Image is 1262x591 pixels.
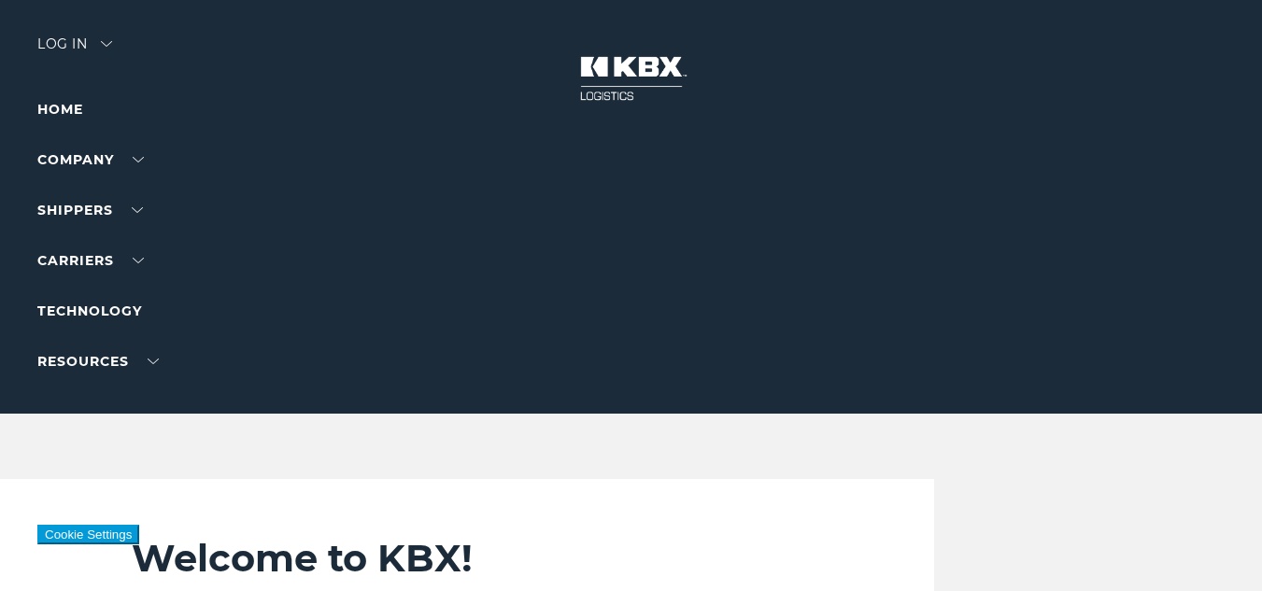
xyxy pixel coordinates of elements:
div: Log in [37,37,112,64]
a: Company [37,151,144,168]
h2: Welcome to KBX! [132,535,814,582]
a: Home [37,101,83,118]
img: arrow [101,41,112,47]
a: Technology [37,303,142,319]
button: Cookie Settings [37,525,139,544]
a: SHIPPERS [37,202,143,218]
a: RESOURCES [37,353,159,370]
img: kbx logo [561,37,702,120]
a: Carriers [37,252,144,269]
